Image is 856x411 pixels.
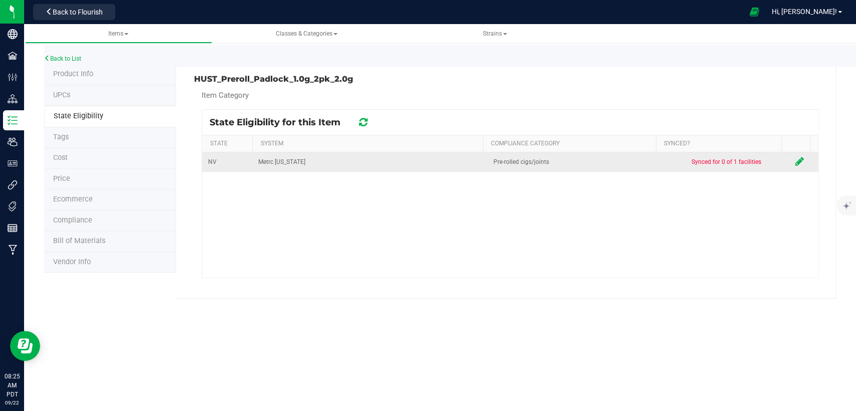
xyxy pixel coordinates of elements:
span: Items [108,30,128,37]
i: Configure [795,156,803,166]
inline-svg: User Roles [8,158,18,168]
span: NV [208,157,217,167]
span: Product Info [53,70,93,78]
inline-svg: Distribution [8,94,18,104]
inline-svg: Integrations [8,180,18,190]
button: Back to Flourish [33,4,115,20]
span: Cost [53,153,68,162]
span: Item Category [202,91,249,100]
inline-svg: Configuration [8,72,18,82]
p: 09/22 [5,399,20,406]
inline-svg: Company [8,29,18,39]
span: Hi, [PERSON_NAME]! [772,8,837,16]
span: Tag [53,133,69,141]
inline-svg: Tags [8,201,18,212]
h3: HUST_Preroll_Padlock_1.0g_2pk_2.0g [194,75,502,84]
span: Pre-rolled cigs/joints [493,157,549,167]
span: Tag [54,112,103,120]
span: Metrc [US_STATE] [258,157,305,167]
inline-svg: Facilities [8,51,18,61]
span: Compliance [53,216,92,225]
p: 08:25 AM PDT [5,372,20,399]
iframe: Resource center [10,331,40,361]
span: Synced for 0 of 1 facilities [692,158,761,165]
span: Vendor Info [53,258,91,266]
inline-svg: Reports [8,223,18,233]
a: SYNCED? [664,140,690,147]
span: Tag [53,91,70,99]
span: Bill of Materials [53,237,105,245]
span: Open Ecommerce Menu [743,2,765,22]
a: COMPLIANCE CATEGORY [491,140,560,147]
inline-svg: Users [8,137,18,147]
span: Ecommerce [53,195,93,203]
inline-svg: Inventory [8,115,18,125]
a: SYSTEM [261,140,283,147]
a: Back to List [44,55,81,62]
a: STATE [210,140,228,147]
span: State Eligibility for this Item [210,117,351,128]
span: Classes & Categories [276,30,337,37]
span: Back to Flourish [53,8,103,16]
span: Strains [483,30,507,37]
inline-svg: Manufacturing [8,245,18,255]
span: Price [53,174,70,183]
